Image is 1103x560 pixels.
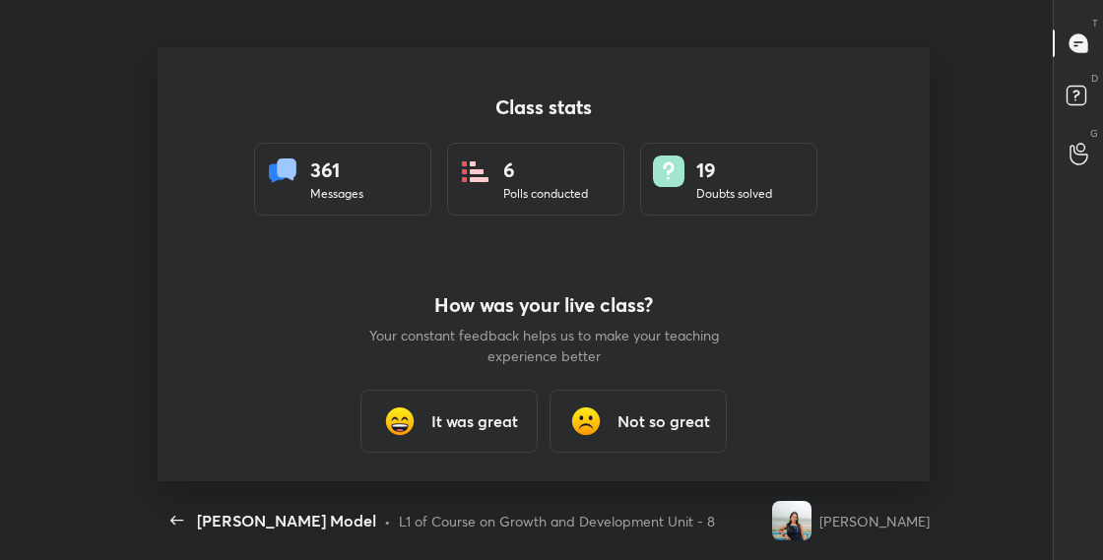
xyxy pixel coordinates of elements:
[503,156,588,185] div: 6
[1090,126,1098,141] p: G
[310,156,363,185] div: 361
[1092,16,1098,31] p: T
[366,325,721,366] p: Your constant feedback helps us to make your teaching experience better
[384,511,391,531] div: •
[653,156,684,187] img: doubts.8a449be9.svg
[617,409,710,433] h3: Not so great
[399,511,715,531] div: L1 of Course on Growth and Development Unit - 8
[772,501,811,540] img: 7b2fb93e2a404dc19183bb1ccf9e4b77.jpg
[380,402,420,441] img: grinning_face_with_smiling_eyes_cmp.gif
[819,511,930,531] div: [PERSON_NAME]
[267,156,298,187] img: statsMessages.856aad98.svg
[503,185,588,203] div: Polls conducted
[431,409,518,433] h3: It was great
[1091,71,1098,86] p: D
[310,185,363,203] div: Messages
[366,293,721,317] h4: How was your live class?
[696,185,772,203] div: Doubts solved
[566,402,606,441] img: frowning_face_cmp.gif
[696,156,772,185] div: 19
[460,156,491,187] img: statsPoll.b571884d.svg
[254,95,833,119] h4: Class stats
[197,509,376,532] div: [PERSON_NAME] Model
